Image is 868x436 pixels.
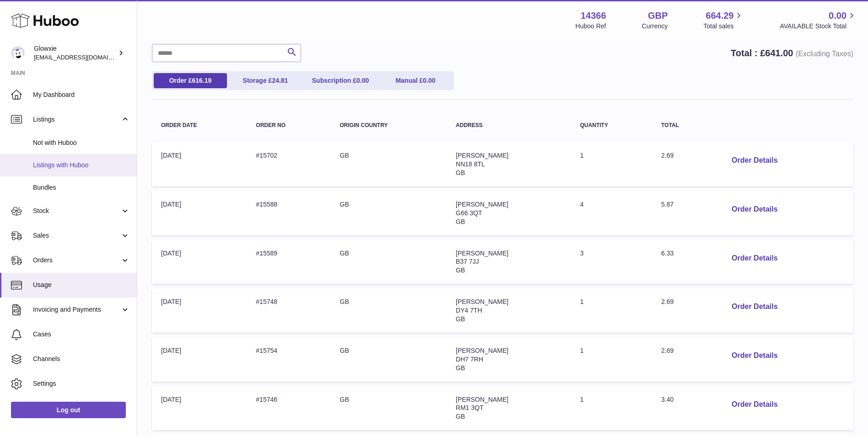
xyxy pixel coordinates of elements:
[456,250,508,257] span: [PERSON_NAME]
[152,142,247,186] td: [DATE]
[192,77,211,84] span: 616.19
[331,142,447,186] td: GB
[571,288,652,333] td: 1
[456,298,508,305] span: [PERSON_NAME]
[456,218,465,225] span: GB
[724,200,785,219] button: Order Details
[423,77,435,84] span: 0.00
[331,386,447,431] td: GB
[33,379,130,388] span: Settings
[456,160,485,168] span: NN18 8TL
[731,48,853,58] strong: Total : £
[780,10,857,31] a: 0.00 AVAILABLE Stock Total
[703,22,744,31] span: Total sales
[152,113,247,138] th: Order Date
[152,240,247,284] td: [DATE]
[706,10,733,22] span: 664.29
[247,191,330,235] td: #15588
[661,250,674,257] span: 6.33
[724,395,785,414] button: Order Details
[648,10,668,22] strong: GBP
[571,191,652,235] td: 4
[11,402,126,418] a: Log out
[33,281,130,289] span: Usage
[33,305,120,314] span: Invoicing and Payments
[152,337,247,382] td: [DATE]
[33,355,130,363] span: Channels
[247,113,330,138] th: Order no
[33,90,130,99] span: My Dashboard
[456,258,479,265] span: B37 7JJ
[456,364,465,372] span: GB
[331,113,447,138] th: Origin Country
[456,404,484,411] span: RM1 3QT
[724,151,785,170] button: Order Details
[829,10,846,22] span: 0.00
[456,201,508,208] span: [PERSON_NAME]
[331,240,447,284] td: GB
[661,152,674,159] span: 2.69
[34,53,135,61] span: [EMAIL_ADDRESS][DOMAIN_NAME]
[571,386,652,431] td: 1
[780,22,857,31] span: AVAILABLE Stock Total
[152,191,247,235] td: [DATE]
[379,73,452,88] a: Manual £0.00
[33,330,130,339] span: Cases
[571,142,652,186] td: 1
[456,152,508,159] span: [PERSON_NAME]
[33,231,120,240] span: Sales
[33,138,130,147] span: Not with Huboo
[331,191,447,235] td: GB
[247,240,330,284] td: #15589
[33,115,120,124] span: Listings
[229,73,302,88] a: Storage £24.81
[571,337,652,382] td: 1
[304,73,377,88] a: Subscription £0.00
[456,169,465,176] span: GB
[642,22,668,31] div: Currency
[247,337,330,382] td: #15754
[661,298,674,305] span: 2.69
[152,288,247,333] td: [DATE]
[33,207,120,215] span: Stock
[356,77,369,84] span: 0.00
[456,266,465,274] span: GB
[247,288,330,333] td: #15748
[581,10,606,22] strong: 14366
[447,113,571,138] th: Address
[331,288,447,333] td: GB
[796,50,853,58] span: (Excluding Taxes)
[703,10,744,31] a: 664.29 Total sales
[247,386,330,431] td: #15746
[576,22,606,31] div: Huboo Ref
[456,396,508,403] span: [PERSON_NAME]
[571,240,652,284] td: 3
[724,249,785,268] button: Order Details
[34,44,116,62] div: Glowxie
[661,396,674,403] span: 3.40
[331,337,447,382] td: GB
[456,315,465,323] span: GB
[456,356,483,363] span: DH7 7RH
[724,346,785,365] button: Order Details
[765,48,793,58] span: 641.00
[247,142,330,186] td: #15702
[456,209,482,217] span: G66 3QT
[33,256,120,265] span: Orders
[272,77,288,84] span: 24.81
[456,347,508,354] span: [PERSON_NAME]
[652,113,715,138] th: Total
[661,347,674,354] span: 2.69
[11,46,25,60] img: internalAdmin-14366@internal.huboo.com
[33,183,130,192] span: Bundles
[724,298,785,316] button: Order Details
[456,413,465,420] span: GB
[154,73,227,88] a: Order £616.19
[661,201,674,208] span: 5.87
[33,161,130,170] span: Listings with Huboo
[571,113,652,138] th: Quantity
[152,386,247,431] td: [DATE]
[456,307,482,314] span: DY4 7TH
